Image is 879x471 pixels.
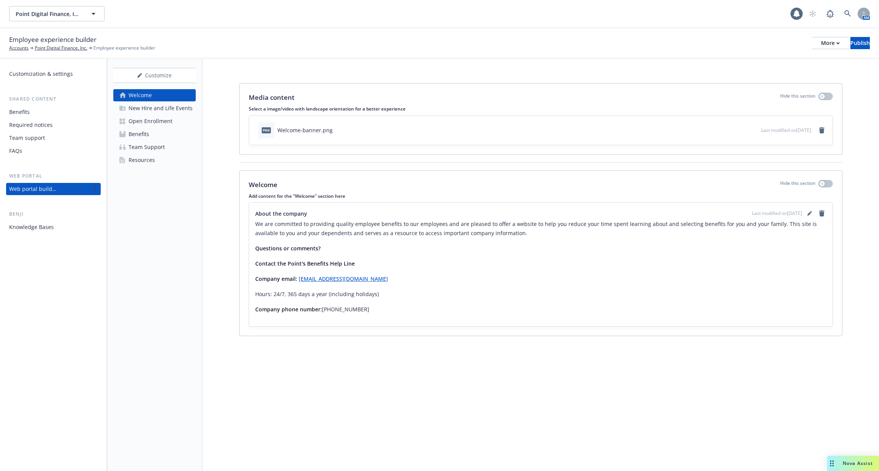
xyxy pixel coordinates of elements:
div: Benefits [9,106,30,118]
div: Benji [6,210,101,218]
div: Team Support [129,141,165,153]
a: Open Enrollment [113,115,196,127]
p: We are committed to providing quality employee benefits to our employees and are pleased to offer... [255,219,826,238]
a: FAQs [6,145,101,157]
div: New Hire and Life Events [129,102,193,114]
a: Search [840,6,855,21]
button: Customize [113,68,196,83]
p: [PHONE_NUMBER] [255,305,826,314]
div: Team support [9,132,45,144]
div: More [821,37,840,49]
strong: Contact the Point's Benefits Help Line [255,260,355,267]
a: Accounts [9,45,29,51]
div: Welcome-banner.png [277,126,333,134]
p: Add content for the "Welcome" section here [249,193,833,199]
strong: Company email: [255,275,297,282]
div: Open Enrollment [129,115,172,127]
button: More [812,37,849,49]
button: Nova Assist [827,456,879,471]
p: Select a image/video with landscape orientation for a better experience [249,106,833,112]
span: Point Digital Finance, Inc. [16,10,82,18]
a: Welcome [113,89,196,101]
a: Point Digital Finance, Inc. [35,45,87,51]
a: Benefits [113,128,196,140]
div: Drag to move [827,456,837,471]
a: [EMAIL_ADDRESS][DOMAIN_NAME] [299,275,388,282]
span: Last modified on [DATE] [761,127,811,133]
p: Welcome [249,180,277,190]
div: Knowledge Bases [9,221,54,233]
span: Employee experience builder [9,35,97,45]
a: editPencil [805,209,814,218]
p: Hours: 24/7, 365 days a year (including holidays)​ [255,290,826,299]
a: Team support [6,132,101,144]
a: Report a Bug [823,6,838,21]
div: Web portal builder [9,183,56,195]
div: Required notices [9,119,53,131]
div: Web portal [6,172,101,180]
a: Required notices [6,119,101,131]
a: Resources [113,154,196,166]
a: remove [817,209,826,218]
a: Customization & settings [6,68,101,80]
a: Benefits [6,106,101,118]
button: Point Digital Finance, Inc. [9,6,105,21]
span: About the company [255,210,307,218]
a: Team Support [113,141,196,153]
div: Benefits [129,128,149,140]
a: Web portal builder [6,183,101,195]
strong: Company phone number: [255,306,322,313]
a: New Hire and Life Events [113,102,196,114]
p: Hide this section [780,93,815,103]
a: remove [817,126,826,135]
button: download file [739,126,745,134]
span: Last modified on [DATE] [752,210,802,217]
div: Shared content [6,95,101,103]
span: png [262,127,271,133]
span: Employee experience builder [93,45,155,51]
button: preview file [751,126,758,134]
div: FAQs [9,145,22,157]
div: Customization & settings [9,68,73,80]
a: Knowledge Bases [6,221,101,233]
div: Welcome [129,89,152,101]
p: Media content [249,93,295,103]
div: Resources [129,154,155,166]
strong: Questions or comments? [255,245,320,252]
span: Nova Assist [843,460,873,466]
p: Hide this section [780,180,815,190]
button: Publish [850,37,870,49]
a: Start snowing [805,6,820,21]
